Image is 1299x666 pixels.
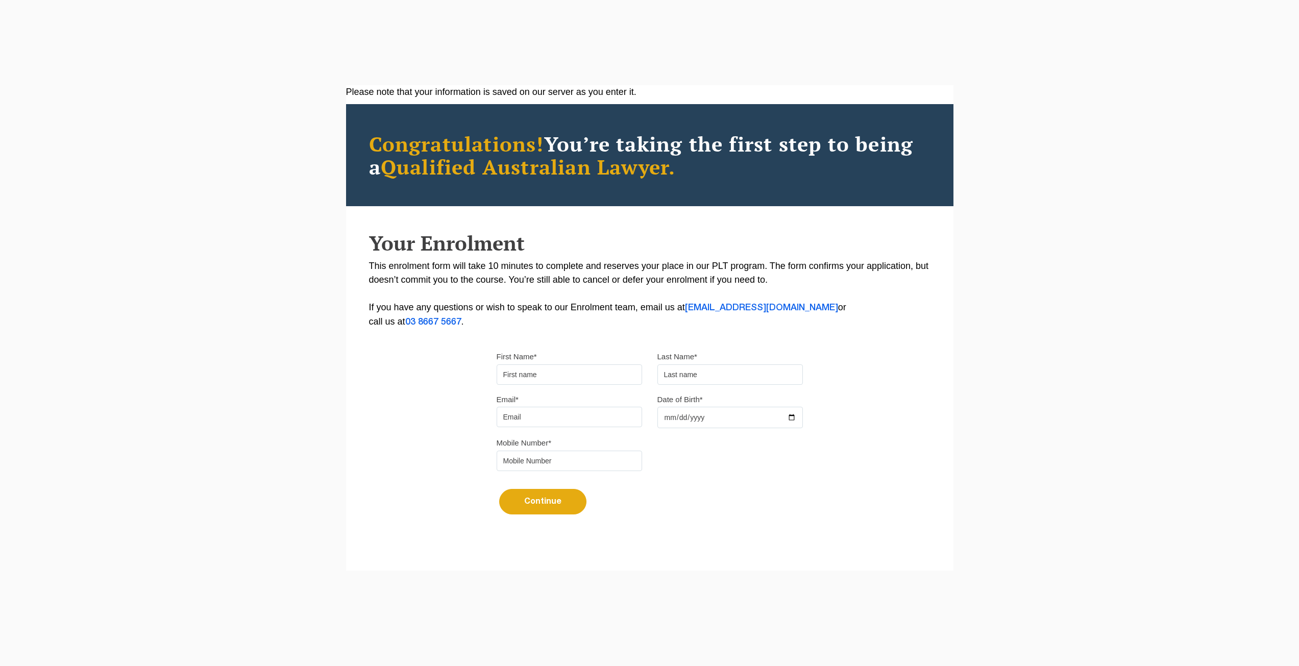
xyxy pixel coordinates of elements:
[657,394,703,405] label: Date of Birth*
[499,489,586,514] button: Continue
[657,364,803,385] input: Last name
[405,318,461,326] a: 03 8667 5667
[346,85,953,99] div: Please note that your information is saved on our server as you enter it.
[369,130,544,157] span: Congratulations!
[497,451,642,471] input: Mobile Number
[369,259,930,329] p: This enrolment form will take 10 minutes to complete and reserves your place in our PLT program. ...
[369,132,930,178] h2: You’re taking the first step to being a
[369,232,930,254] h2: Your Enrolment
[497,352,537,362] label: First Name*
[497,394,519,405] label: Email*
[497,364,642,385] input: First name
[497,407,642,427] input: Email
[381,153,676,180] span: Qualified Australian Lawyer.
[685,304,838,312] a: [EMAIL_ADDRESS][DOMAIN_NAME]
[657,352,697,362] label: Last Name*
[497,438,552,448] label: Mobile Number*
